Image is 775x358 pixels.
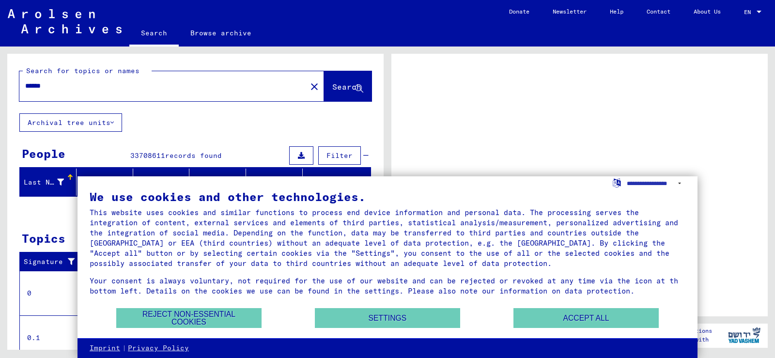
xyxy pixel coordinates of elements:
[744,9,755,16] span: EN
[24,177,64,187] div: Last Name
[130,151,165,160] span: 33708611
[19,113,122,132] button: Archival tree units
[332,82,361,92] span: Search
[179,21,263,45] a: Browse archive
[324,71,372,101] button: Search
[250,174,305,190] div: Date of Birth
[90,207,685,268] div: This website uses cookies and similar functions to process end device information and personal da...
[24,257,79,267] div: Signature
[20,271,87,315] td: 0
[129,21,179,47] a: Search
[20,169,77,196] mat-header-cell: Last Name
[726,323,762,347] img: yv_logo.png
[24,174,76,190] div: Last Name
[326,151,353,160] span: Filter
[193,174,248,190] div: Place of Birth
[90,276,685,296] div: Your consent is always voluntary, not required for the use of our website and can be rejected or ...
[307,174,361,190] div: Prisoner #
[26,66,139,75] mat-label: Search for topics or names
[189,169,246,196] mat-header-cell: Place of Birth
[24,254,89,270] div: Signature
[246,169,303,196] mat-header-cell: Date of Birth
[133,169,190,196] mat-header-cell: Maiden Name
[22,230,65,247] div: Topics
[165,151,222,160] span: records found
[80,174,135,190] div: First Name
[77,169,133,196] mat-header-cell: First Name
[137,174,192,190] div: Maiden Name
[513,308,659,328] button: Accept all
[309,81,320,93] mat-icon: close
[305,77,324,96] button: Clear
[90,191,685,202] div: We use cookies and other technologies.
[318,146,361,165] button: Filter
[315,308,460,328] button: Settings
[8,9,122,33] img: Arolsen_neg.svg
[303,169,371,196] mat-header-cell: Prisoner #
[22,145,65,162] div: People
[128,343,189,353] a: Privacy Policy
[116,308,262,328] button: Reject non-essential cookies
[90,343,120,353] a: Imprint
